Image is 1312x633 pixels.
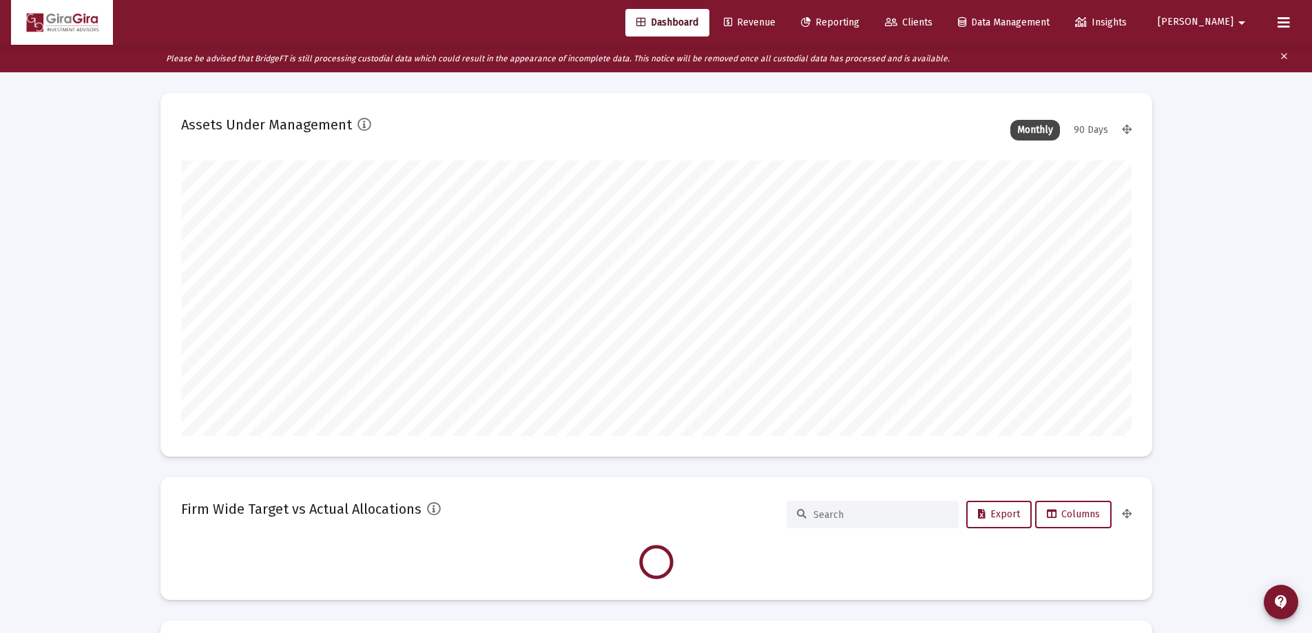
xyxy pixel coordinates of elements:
span: Revenue [724,17,775,28]
span: Columns [1047,508,1100,520]
span: Data Management [958,17,1050,28]
div: Monthly [1010,120,1060,141]
mat-icon: arrow_drop_down [1233,9,1250,37]
a: Revenue [713,9,787,37]
span: Reporting [801,17,860,28]
a: Insights [1064,9,1138,37]
span: Insights [1075,17,1127,28]
a: Reporting [790,9,871,37]
span: Export [978,508,1020,520]
h2: Assets Under Management [181,114,352,136]
h2: Firm Wide Target vs Actual Allocations [181,498,421,520]
div: 90 Days [1067,120,1115,141]
mat-icon: contact_support [1273,594,1289,610]
button: Columns [1035,501,1112,528]
input: Search [813,509,948,521]
a: Data Management [947,9,1061,37]
button: Export [966,501,1032,528]
mat-icon: clear [1279,48,1289,69]
a: Dashboard [625,9,709,37]
img: Dashboard [21,9,103,37]
a: Clients [874,9,944,37]
i: Please be advised that BridgeFT is still processing custodial data which could result in the appe... [166,54,950,63]
span: Clients [885,17,933,28]
span: [PERSON_NAME] [1158,17,1233,28]
span: Dashboard [636,17,698,28]
button: [PERSON_NAME] [1141,8,1267,36]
